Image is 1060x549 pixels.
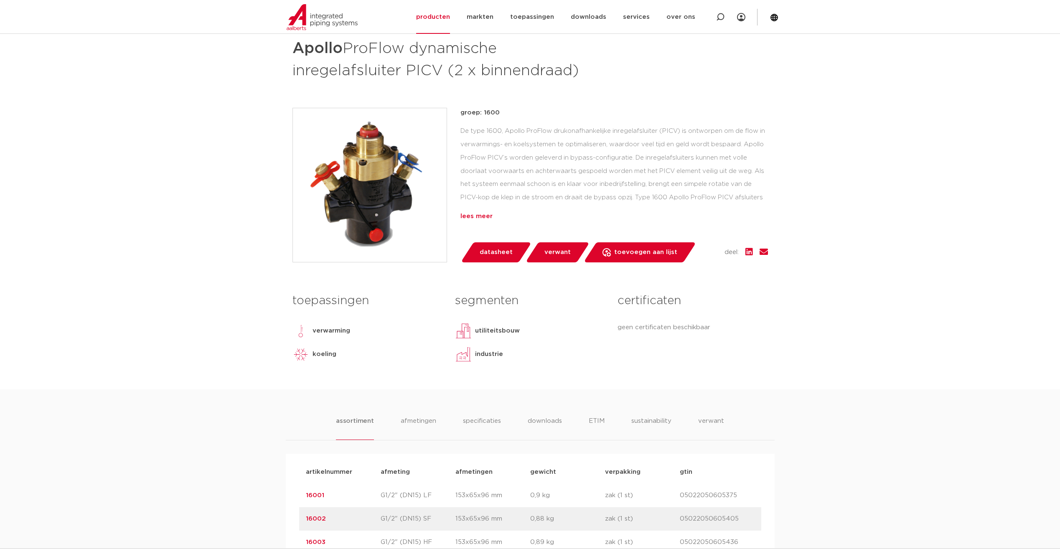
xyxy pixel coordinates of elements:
[306,539,325,545] a: 16003
[680,491,755,501] p: 05022050605375
[381,514,455,524] p: G1/2" (DN15) SF
[292,36,606,81] h1: ProFlow dynamische inregelafsluiter PICV (2 x binnendraad)
[336,416,374,440] li: assortiment
[455,514,530,524] p: 153x65x96 mm
[306,467,381,477] p: artikelnummer
[455,537,530,547] p: 153x65x96 mm
[724,247,739,257] span: deel:
[313,326,350,336] p: verwarming
[589,416,605,440] li: ETIM
[292,346,309,363] img: koeling
[680,514,755,524] p: 05022050605405
[530,537,605,547] p: 0,89 kg
[455,467,530,477] p: afmetingen
[381,491,455,501] p: G1/2" (DN15) LF
[460,211,768,221] div: lees meer
[680,537,755,547] p: 05022050605436
[475,349,503,359] p: industrie
[306,516,326,522] a: 16002
[530,514,605,524] p: 0,88 kg
[306,492,324,498] a: 16001
[605,514,680,524] p: zak (1 st)
[292,41,343,56] strong: Apollo
[463,416,501,440] li: specificaties
[530,467,605,477] p: gewicht
[544,246,571,259] span: verwant
[680,467,755,477] p: gtin
[605,467,680,477] p: verpakking
[618,292,768,309] h3: certificaten
[460,242,531,262] a: datasheet
[455,323,472,339] img: utiliteitsbouw
[631,416,671,440] li: sustainability
[614,246,677,259] span: toevoegen aan lijst
[401,416,436,440] li: afmetingen
[292,292,442,309] h3: toepassingen
[455,346,472,363] img: industrie
[475,326,520,336] p: utiliteitsbouw
[480,246,513,259] span: datasheet
[455,491,530,501] p: 153x65x96 mm
[528,416,562,440] li: downloads
[525,242,590,262] a: verwant
[618,323,768,333] p: geen certificaten beschikbaar
[460,108,768,118] p: groep: 1600
[698,416,724,440] li: verwant
[455,292,605,309] h3: segmenten
[381,537,455,547] p: G1/2" (DN15) HF
[460,125,768,208] div: De type 1600, Apollo ProFlow drukonafhankelijke inregelafsluiter (PICV) is ontworpen om de flow i...
[293,108,447,262] img: Product Image for Apollo ProFlow dynamische inregelafsluiter PICV (2 x binnendraad)
[292,323,309,339] img: verwarming
[530,491,605,501] p: 0,9 kg
[381,467,455,477] p: afmeting
[605,491,680,501] p: zak (1 st)
[313,349,336,359] p: koeling
[605,537,680,547] p: zak (1 st)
